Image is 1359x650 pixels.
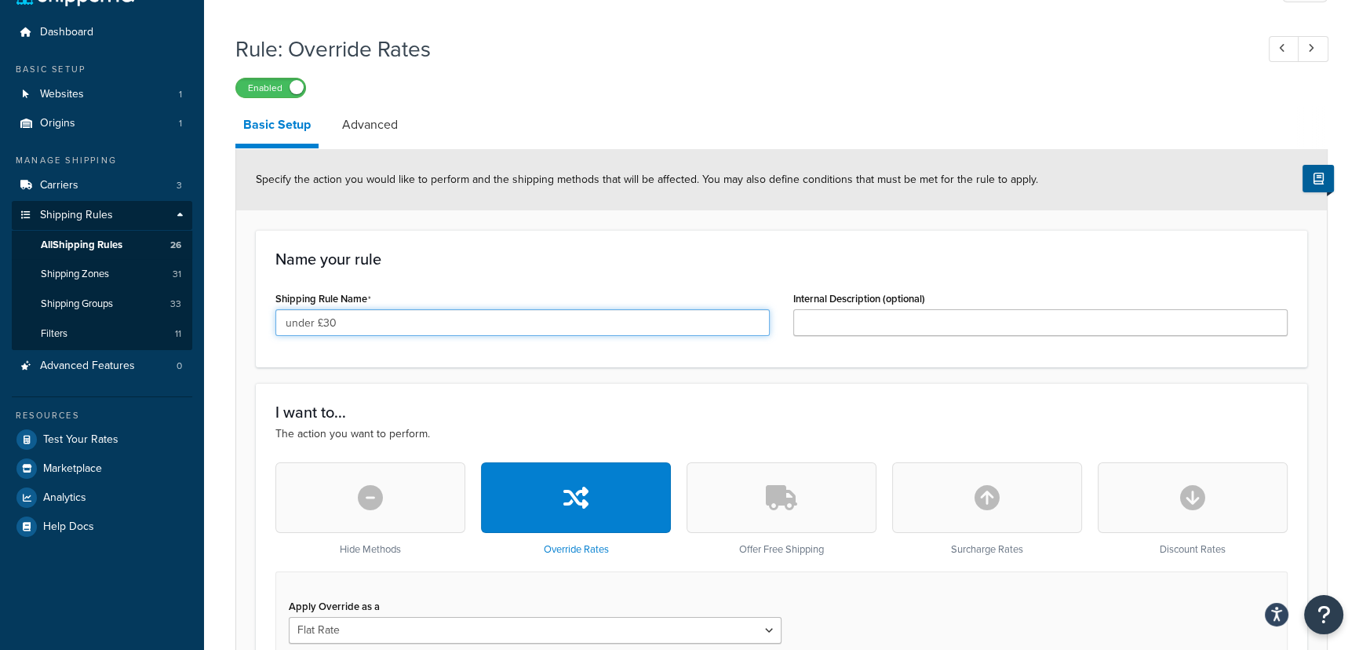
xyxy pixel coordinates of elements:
[41,239,122,252] span: All Shipping Rules
[12,171,192,200] li: Carriers
[43,520,94,534] span: Help Docs
[12,201,192,230] a: Shipping Rules
[12,171,192,200] a: Carriers3
[275,462,465,556] div: Hide Methods
[1269,36,1299,62] a: Previous Record
[334,106,406,144] a: Advanced
[12,109,192,138] li: Origins
[12,320,192,349] li: Filters
[175,327,181,341] span: 11
[40,88,84,101] span: Websites
[1098,462,1288,556] div: Discount Rates
[40,117,75,130] span: Origins
[289,601,380,612] label: Apply Override as a
[12,513,192,541] a: Help Docs
[12,320,192,349] a: Filters11
[43,462,102,476] span: Marketplace
[41,327,67,341] span: Filters
[12,484,192,512] a: Analytics
[12,260,192,289] a: Shipping Zones31
[40,179,78,192] span: Carriers
[687,462,876,556] div: Offer Free Shipping
[179,88,182,101] span: 1
[12,80,192,109] li: Websites
[235,34,1240,64] h1: Rule: Override Rates
[170,298,181,311] span: 33
[12,260,192,289] li: Shipping Zones
[12,109,192,138] a: Origins1
[41,268,109,281] span: Shipping Zones
[12,290,192,319] a: Shipping Groups33
[12,290,192,319] li: Shipping Groups
[12,154,192,167] div: Manage Shipping
[275,425,1288,443] p: The action you want to perform.
[43,491,86,505] span: Analytics
[12,455,192,483] a: Marketplace
[41,298,113,311] span: Shipping Groups
[275,250,1288,268] h3: Name your rule
[177,179,182,192] span: 3
[170,239,181,252] span: 26
[12,201,192,350] li: Shipping Rules
[12,352,192,381] a: Advanced Features0
[173,268,181,281] span: 31
[236,79,305,97] label: Enabled
[892,462,1082,556] div: Surcharge Rates
[793,293,925,305] label: Internal Description (optional)
[177,360,182,373] span: 0
[12,409,192,422] div: Resources
[1298,36,1328,62] a: Next Record
[1303,165,1334,192] button: Show Help Docs
[40,360,135,373] span: Advanced Features
[256,171,1038,188] span: Specify the action you would like to perform and the shipping methods that will be affected. You ...
[12,63,192,76] div: Basic Setup
[40,209,113,222] span: Shipping Rules
[235,106,319,148] a: Basic Setup
[275,293,371,305] label: Shipping Rule Name
[12,425,192,454] a: Test Your Rates
[12,18,192,47] a: Dashboard
[481,462,671,556] div: Override Rates
[43,433,118,447] span: Test Your Rates
[179,117,182,130] span: 1
[12,80,192,109] a: Websites1
[12,352,192,381] li: Advanced Features
[12,231,192,260] a: AllShipping Rules26
[1304,595,1343,634] button: Open Resource Center
[275,404,1288,421] h3: I want to...
[40,26,93,39] span: Dashboard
